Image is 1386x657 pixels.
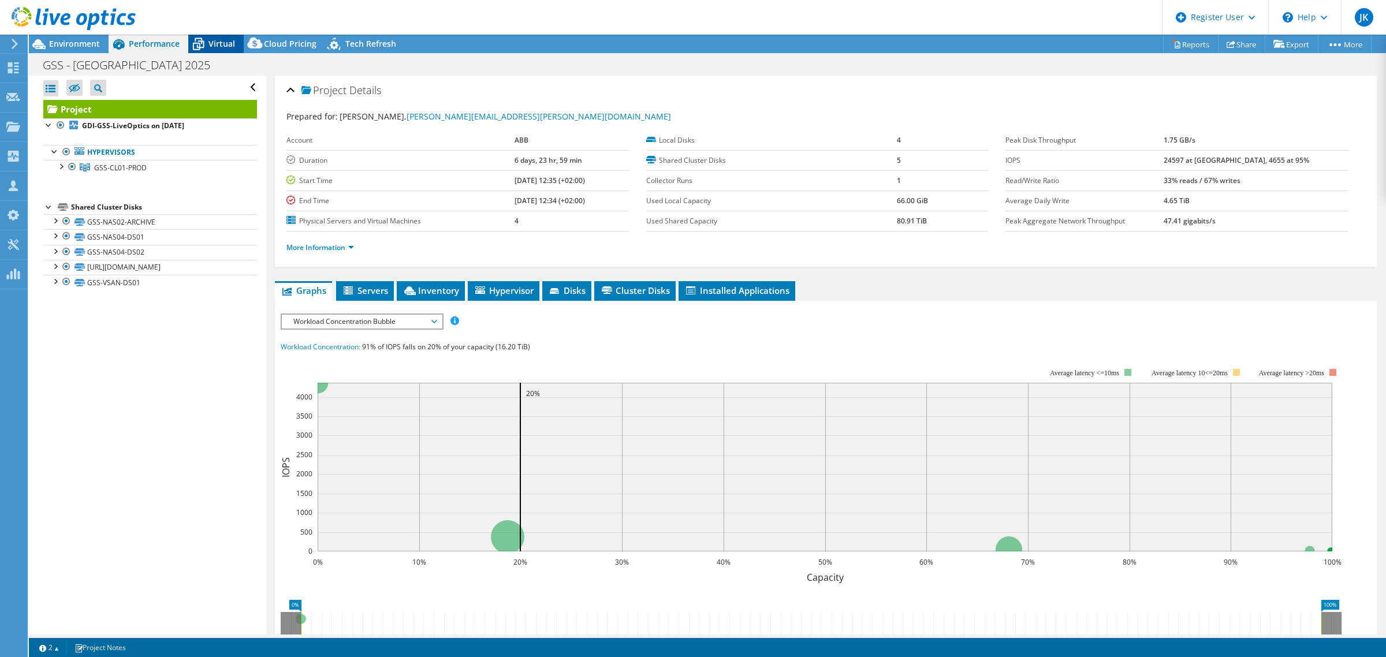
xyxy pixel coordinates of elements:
text: 2000 [296,469,312,479]
a: GSS-NAS02-ARCHIVE [43,214,257,229]
text: Capacity [807,571,844,584]
b: 24597 at [GEOGRAPHIC_DATA], 4655 at 95% [1164,155,1309,165]
text: 3500 [296,411,312,421]
h1: GSS - [GEOGRAPHIC_DATA] 2025 [38,59,228,72]
a: GSS-CL01-PROD [43,160,257,175]
b: 5 [897,155,901,165]
span: GSS-CL01-PROD [94,163,147,173]
text: 3000 [296,430,312,440]
div: Shared Cluster Disks [71,200,257,214]
span: 91% of IOPS falls on 20% of your capacity (16.20 TiB) [362,342,530,352]
span: Inventory [403,285,459,296]
span: JK [1355,8,1373,27]
text: 1000 [296,507,312,517]
label: Used Local Capacity [646,195,897,207]
a: Share [1218,35,1265,53]
text: 20% [513,557,527,567]
label: Peak Aggregate Network Throughput [1005,215,1164,227]
text: 0 [308,546,312,556]
span: Project [301,85,346,96]
span: Workload Concentration: [281,342,360,352]
text: 30% [615,557,629,567]
label: Collector Runs [646,175,897,186]
tspan: Average latency <=10ms [1050,369,1119,377]
text: 60% [919,557,933,567]
a: More Information [286,242,354,252]
b: [DATE] 12:35 (+02:00) [515,176,585,185]
a: GSS-VSAN-DS01 [43,275,257,290]
span: Cloud Pricing [264,38,316,49]
span: Details [349,83,381,97]
label: Account [286,135,514,146]
b: 80.91 TiB [897,216,927,226]
text: 70% [1021,557,1035,567]
b: 4.65 TiB [1164,196,1190,206]
text: IOPS [280,457,292,477]
b: 1.75 GB/s [1164,135,1195,145]
a: [PERSON_NAME][EMAIL_ADDRESS][PERSON_NAME][DOMAIN_NAME] [407,111,671,122]
a: Export [1265,35,1318,53]
label: Shared Cluster Disks [646,155,897,166]
label: End Time [286,195,514,207]
label: Prepared for: [286,111,338,122]
a: GSS-NAS04-DS01 [43,229,257,244]
label: Physical Servers and Virtual Machines [286,215,514,227]
span: Workload Concentration Bubble [288,315,436,328]
a: Project [43,100,257,118]
svg: \n [1283,12,1293,23]
text: 0% [313,557,323,567]
text: 80% [1123,557,1137,567]
span: Performance [129,38,180,49]
span: Disks [548,285,586,296]
tspan: Average latency 10<=20ms [1152,369,1228,377]
a: GSS-NAS04-DS02 [43,245,257,260]
b: 1 [897,176,901,185]
span: Hypervisor [474,285,534,296]
b: 47.41 gigabits/s [1164,216,1216,226]
label: Used Shared Capacity [646,215,897,227]
a: 2 [31,640,67,655]
b: GDI-GSS-LiveOptics on [DATE] [82,121,184,130]
a: GDI-GSS-LiveOptics on [DATE] [43,118,257,133]
label: Start Time [286,175,514,186]
text: 90% [1224,557,1238,567]
text: Average latency >20ms [1259,369,1324,377]
b: 66.00 GiB [897,196,928,206]
label: IOPS [1005,155,1164,166]
text: 10% [412,557,426,567]
a: Project Notes [66,640,134,655]
a: More [1318,35,1372,53]
span: Environment [49,38,100,49]
text: 500 [300,527,312,537]
span: Installed Applications [684,285,789,296]
span: Virtual [208,38,235,49]
text: 20% [526,389,540,398]
a: Hypervisors [43,145,257,160]
span: Tech Refresh [345,38,396,49]
b: 6 days, 23 hr, 59 min [515,155,582,165]
b: [DATE] 12:34 (+02:00) [515,196,585,206]
b: ABB [515,135,528,145]
b: 4 [897,135,901,145]
b: 4 [515,216,519,226]
text: 50% [818,557,832,567]
text: 4000 [296,392,312,402]
a: [URL][DOMAIN_NAME] [43,260,257,275]
span: [PERSON_NAME], [340,111,671,122]
b: 33% reads / 67% writes [1164,176,1240,185]
span: Cluster Disks [600,285,670,296]
label: Read/Write Ratio [1005,175,1164,186]
label: Average Daily Write [1005,195,1164,207]
span: Graphs [281,285,326,296]
span: Servers [342,285,388,296]
label: Duration [286,155,514,166]
label: Peak Disk Throughput [1005,135,1164,146]
text: 2500 [296,450,312,460]
a: Reports [1163,35,1219,53]
text: 100% [1324,557,1342,567]
text: 1500 [296,488,312,498]
label: Local Disks [646,135,897,146]
text: 40% [717,557,731,567]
